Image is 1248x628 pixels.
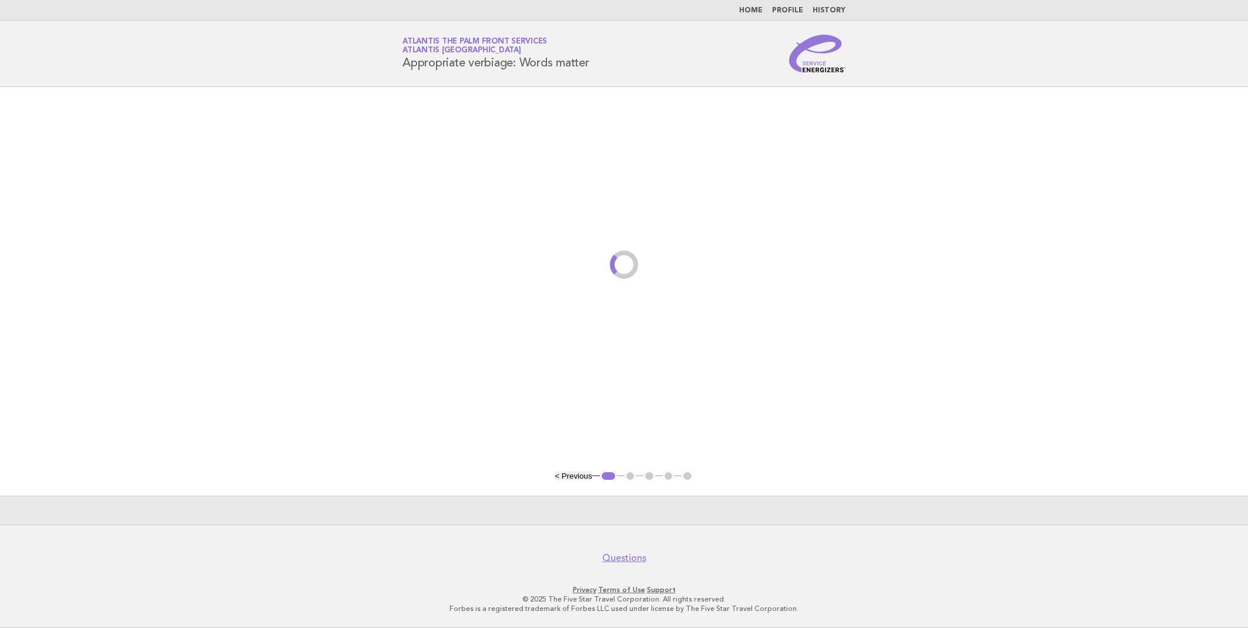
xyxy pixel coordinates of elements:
[264,585,984,594] p: · ·
[772,7,803,14] a: Profile
[402,38,589,69] h1: Appropriate verbiage: Words matter
[813,7,846,14] a: History
[647,586,676,594] a: Support
[602,552,646,564] a: Questions
[789,35,846,72] img: Service Energizers
[402,47,521,55] span: Atlantis [GEOGRAPHIC_DATA]
[598,586,645,594] a: Terms of Use
[264,604,984,613] p: Forbes is a registered trademark of Forbes LLC used under license by The Five Star Travel Corpora...
[739,7,763,14] a: Home
[264,594,984,604] p: © 2025 The Five Star Travel Corporation. All rights reserved.
[402,38,547,54] a: Atlantis The Palm Front ServicesAtlantis [GEOGRAPHIC_DATA]
[573,586,596,594] a: Privacy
